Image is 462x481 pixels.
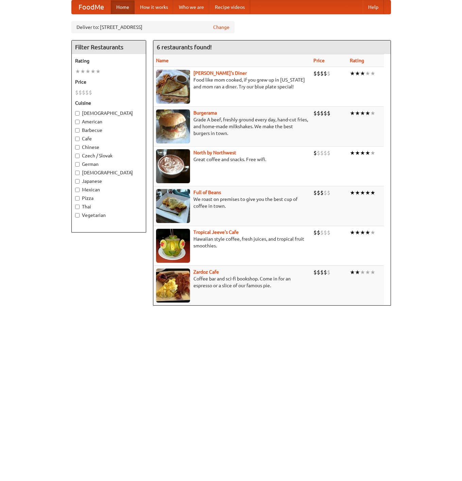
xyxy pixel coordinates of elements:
[71,21,235,33] div: Deliver to: [STREET_ADDRESS]
[90,68,96,75] li: ★
[313,70,317,77] li: $
[327,229,330,236] li: $
[350,109,355,117] li: ★
[327,70,330,77] li: $
[75,127,142,134] label: Barbecue
[324,229,327,236] li: $
[317,109,320,117] li: $
[193,110,217,116] a: Burgerama
[313,229,317,236] li: $
[80,68,85,75] li: ★
[156,275,308,289] p: Coffee bar and sci-fi bookshop. Come in for an espresso or a slice of our famous pie.
[75,179,80,184] input: Japanese
[75,135,142,142] label: Cafe
[75,171,80,175] input: [DEMOGRAPHIC_DATA]
[350,229,355,236] li: ★
[75,57,142,64] h5: Rating
[156,229,190,263] img: jeeves.jpg
[72,40,146,54] h4: Filter Restaurants
[320,229,324,236] li: $
[350,189,355,196] li: ★
[317,149,320,157] li: $
[365,269,370,276] li: ★
[324,109,327,117] li: $
[360,229,365,236] li: ★
[355,109,360,117] li: ★
[193,190,221,195] a: Full of Beans
[82,89,85,96] li: $
[75,205,80,209] input: Thai
[313,189,317,196] li: $
[327,269,330,276] li: $
[370,229,375,236] li: ★
[193,150,236,155] a: North by Northwest
[75,162,80,167] input: German
[365,229,370,236] li: ★
[75,111,80,116] input: [DEMOGRAPHIC_DATA]
[317,70,320,77] li: $
[327,189,330,196] li: $
[320,109,324,117] li: $
[193,269,219,275] a: Zardoz Cafe
[75,89,79,96] li: $
[75,213,80,218] input: Vegetarian
[360,269,365,276] li: ★
[365,149,370,157] li: ★
[370,269,375,276] li: ★
[156,109,190,143] img: burgerama.jpg
[156,76,308,90] p: Food like mom cooked, if you grew up in [US_STATE] and mom ran a diner. Try our blue plate special!
[313,109,317,117] li: $
[313,269,317,276] li: $
[72,0,111,14] a: FoodMe
[75,203,142,210] label: Thai
[320,269,324,276] li: $
[193,229,239,235] b: Tropical Jeeve's Cafe
[156,58,169,63] a: Name
[370,109,375,117] li: ★
[75,154,80,158] input: Czech / Slovak
[75,212,142,219] label: Vegetarian
[156,196,308,209] p: We roast on premises to give you the best cup of coffee in town.
[156,149,190,183] img: north.jpg
[75,144,142,151] label: Chinese
[156,156,308,163] p: Great coffee and snacks. Free wifi.
[360,189,365,196] li: ★
[156,269,190,303] img: zardoz.jpg
[75,100,142,106] h5: Cuisine
[75,128,80,133] input: Barbecue
[75,79,142,85] h5: Price
[320,189,324,196] li: $
[370,70,375,77] li: ★
[75,178,142,185] label: Japanese
[96,68,101,75] li: ★
[324,269,327,276] li: $
[355,189,360,196] li: ★
[85,68,90,75] li: ★
[213,24,229,31] a: Change
[355,269,360,276] li: ★
[156,70,190,104] img: sallys.jpg
[313,58,325,63] a: Price
[193,70,247,76] a: [PERSON_NAME]'s Diner
[370,189,375,196] li: ★
[85,89,89,96] li: $
[156,116,308,137] p: Grade A beef, freshly ground every day, hand-cut fries, and home-made milkshakes. We make the bes...
[75,145,80,150] input: Chinese
[156,236,308,249] p: Hawaiian style coffee, fresh juices, and tropical fruit smoothies.
[360,149,365,157] li: ★
[363,0,384,14] a: Help
[317,189,320,196] li: $
[156,189,190,223] img: beans.jpg
[317,269,320,276] li: $
[324,189,327,196] li: $
[75,137,80,141] input: Cafe
[75,118,142,125] label: American
[75,188,80,192] input: Mexican
[327,109,330,117] li: $
[157,44,212,50] ng-pluralize: 6 restaurants found!
[313,149,317,157] li: $
[75,195,142,202] label: Pizza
